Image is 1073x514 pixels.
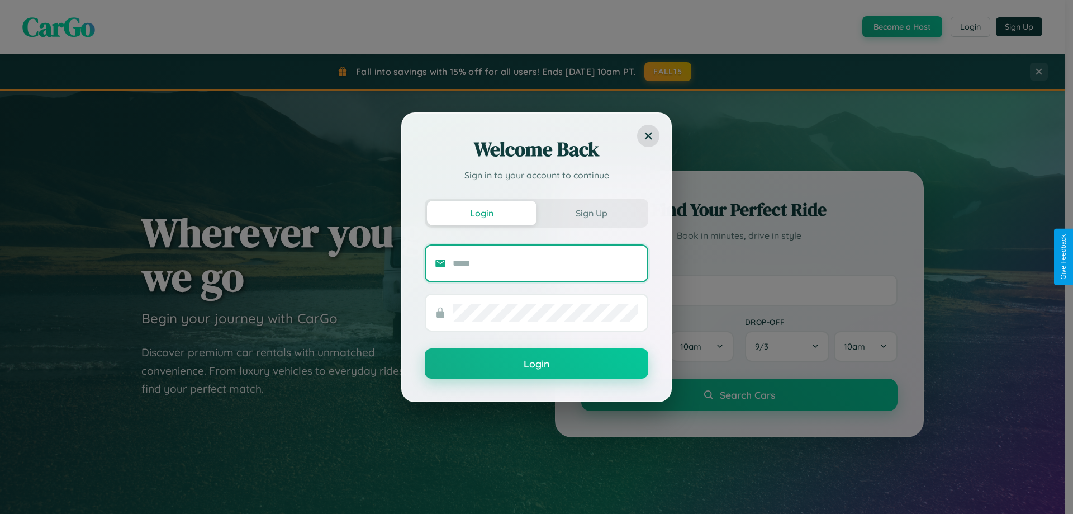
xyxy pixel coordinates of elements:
[425,348,648,379] button: Login
[425,168,648,182] p: Sign in to your account to continue
[1060,234,1067,280] div: Give Feedback
[536,201,646,225] button: Sign Up
[427,201,536,225] button: Login
[425,136,648,163] h2: Welcome Back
